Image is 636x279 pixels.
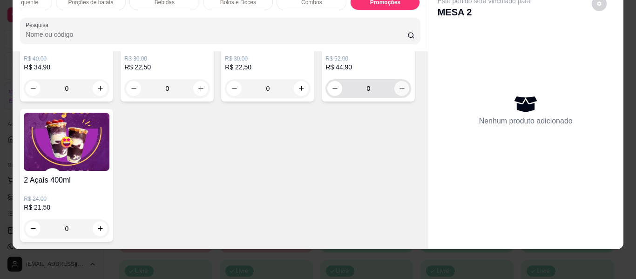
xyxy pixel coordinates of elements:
[26,21,52,29] label: Pesquisa
[26,81,41,96] button: decrease-product-quantity
[24,55,109,62] p: R$ 40,00
[225,62,311,72] p: R$ 22,50
[24,62,109,72] p: R$ 34,90
[24,175,109,186] h4: 2 Açaís 400ml
[225,55,311,62] p: R$ 30,00
[193,81,208,96] button: increase-product-quantity
[325,55,411,62] p: R$ 52,00
[438,6,531,19] p: MESA 2
[26,30,407,39] input: Pesquisa
[124,62,210,72] p: R$ 22,50
[24,113,109,171] img: product-image
[394,81,409,96] button: increase-product-quantity
[24,195,109,203] p: R$ 24,00
[294,81,309,96] button: increase-product-quantity
[126,81,141,96] button: decrease-product-quantity
[227,81,242,96] button: decrease-product-quantity
[24,203,109,212] p: R$ 21,50
[479,116,573,127] p: Nenhum produto adicionado
[124,55,210,62] p: R$ 30,00
[327,81,342,96] button: decrease-product-quantity
[93,81,108,96] button: increase-product-quantity
[325,62,411,72] p: R$ 44,90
